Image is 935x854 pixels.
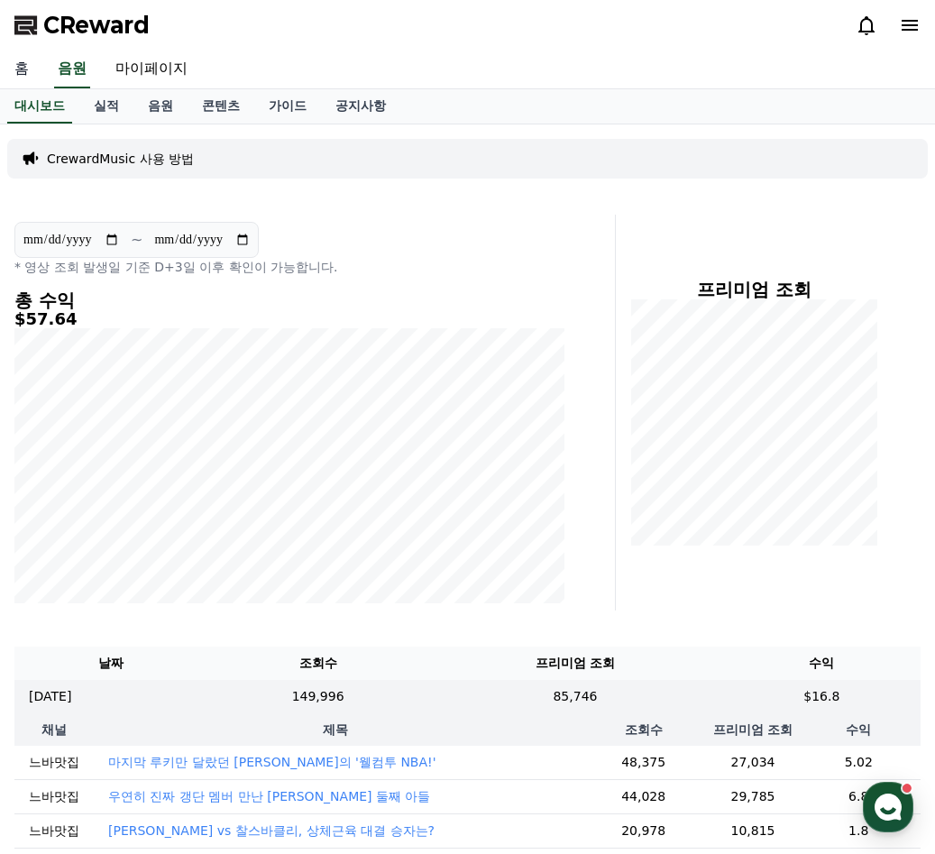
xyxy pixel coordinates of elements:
span: 홈 [57,599,68,613]
p: ~ [131,229,142,251]
td: 20,978 [578,813,710,848]
td: 44,028 [578,779,710,813]
td: 85,746 [427,680,722,713]
a: 대시보드 [7,89,72,124]
th: 수익 [796,713,921,746]
td: 10,815 [710,813,797,848]
span: 설정 [279,599,300,613]
a: 홈 [5,572,119,617]
h5: $57.64 [14,310,564,328]
td: 27,034 [710,746,797,780]
td: 5.02 [796,746,921,780]
td: 48,375 [578,746,710,780]
td: $16.8 [723,680,921,713]
td: 6.8 [796,779,921,813]
th: 조회수 [208,647,427,680]
td: 느바맛집 [14,779,94,813]
button: 우연히 진짜 갱단 멤버 만난 [PERSON_NAME] 둘째 아들 [108,787,430,805]
th: 채널 [14,713,94,746]
button: [PERSON_NAME] vs 찰스바클리, 상체근육 대결 승자는? [108,822,435,840]
a: CReward [14,11,150,40]
td: 29,785 [710,779,797,813]
p: * 영상 조회 발생일 기준 D+3일 이후 확인이 가능합니다. [14,258,564,276]
a: 대화 [119,572,233,617]
th: 제목 [94,713,578,746]
a: 공지사항 [321,89,400,124]
button: 마지막 루키만 달랐던 [PERSON_NAME]의 '웰컴투 NBA!' [108,753,436,771]
th: 프리미엄 조회 [710,713,797,746]
a: 콘텐츠 [188,89,254,124]
th: 수익 [723,647,921,680]
p: [DATE] [29,687,71,706]
th: 조회수 [578,713,710,746]
th: 날짜 [14,647,208,680]
a: CrewardMusic 사용 방법 [47,150,194,168]
h4: 총 수익 [14,290,564,310]
span: CReward [43,11,150,40]
a: 실적 [79,89,133,124]
th: 프리미엄 조회 [427,647,722,680]
h4: 프리미엄 조회 [630,280,877,299]
a: 음원 [133,89,188,124]
td: 1.8 [796,813,921,848]
a: 음원 [54,51,90,88]
a: 마이페이지 [101,51,202,88]
span: 대화 [165,600,187,614]
td: 느바맛집 [14,813,94,848]
td: 149,996 [208,680,427,713]
a: 가이드 [254,89,321,124]
td: 느바맛집 [14,746,94,780]
a: 설정 [233,572,346,617]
